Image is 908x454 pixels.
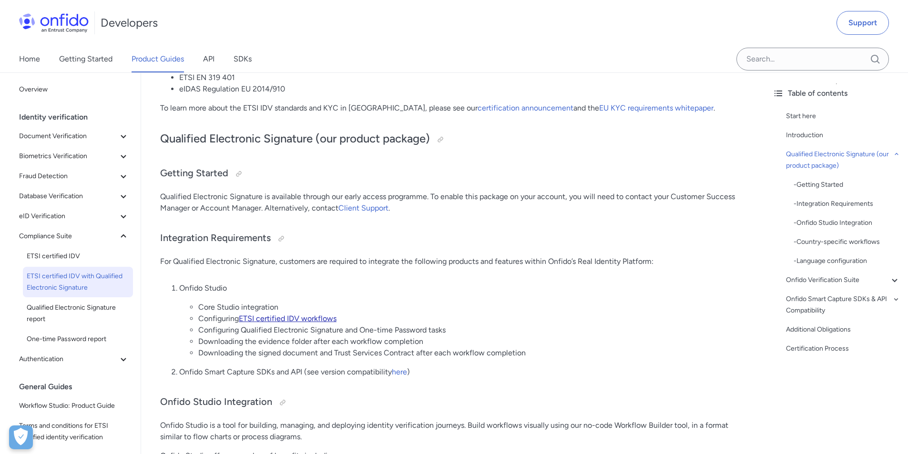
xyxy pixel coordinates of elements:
h2: Qualified Electronic Signature (our product package) [160,131,746,147]
li: Onfido Smart Capture SDKs and API (see version compatibility ) [179,366,746,378]
h3: Onfido Studio Integration [160,395,746,410]
a: -Language configuration [794,255,900,267]
a: EU KYC requirements whitepaper [599,103,714,112]
p: For Qualified Electronic Signature, customers are required to integrate the following products an... [160,256,746,267]
span: Terms and conditions for ETSI certified identity verification [19,420,129,443]
div: Table of contents [773,88,900,99]
li: Configuring [198,313,746,324]
li: eIDAS Regulation EU 2014/910 [179,83,746,95]
p: To learn more about the ETSI IDV standards and KYC in [GEOGRAPHIC_DATA], please see our and the . [160,102,746,114]
a: Onfido Verification Suite [786,274,900,286]
button: Apri preferenze [9,425,33,449]
button: Compliance Suite [15,227,133,246]
button: Biometrics Verification [15,147,133,166]
a: Product Guides [132,46,184,72]
li: Downloading the evidence folder after each workflow completion [198,336,746,347]
a: Introduction [786,130,900,141]
a: Qualified Electronic Signature (our product package) [786,149,900,172]
a: SDKs [234,46,252,72]
span: Database Verification [19,191,118,202]
a: Home [19,46,40,72]
h3: Getting Started [160,166,746,182]
a: Qualified Electronic Signature report [23,298,133,329]
a: Overview [15,80,133,99]
a: Workflow Studio: Product Guide [15,396,133,415]
input: Onfido search input field [736,48,889,71]
a: -Onfido Studio Integration [794,217,900,229]
span: One-time Password report [27,333,129,345]
span: eID Verification [19,211,118,222]
div: - Onfido Studio Integration [794,217,900,229]
li: Configuring Qualified Electronic Signature and One-time Password tasks [198,324,746,336]
li: ETSI EN 319 401 [179,72,746,83]
div: Identity verification [19,108,137,127]
span: Qualified Electronic Signature report [27,302,129,325]
a: here [392,367,407,376]
span: Overview [19,84,129,95]
span: Fraud Detection [19,171,118,182]
span: ETSI certified IDV [27,251,129,262]
a: Getting Started [59,46,112,72]
h1: Developers [101,15,158,30]
a: One-time Password report [23,330,133,349]
div: - Country-specific workflows [794,236,900,248]
img: Onfido Logo [19,13,89,32]
li: Downloading the signed document and Trust Services Contract after each workflow completion [198,347,746,359]
div: - Language configuration [794,255,900,267]
a: Certification Process [786,343,900,354]
div: General Guides [19,377,137,396]
p: Onfido Studio is a tool for building, managing, and deploying identity verification journeys. Bui... [160,420,746,443]
a: Start here [786,111,900,122]
li: Core Studio integration [198,302,746,313]
button: eID Verification [15,207,133,226]
li: Onfido Studio [179,282,746,359]
span: Workflow Studio: Product Guide [19,400,129,412]
a: Onfido Smart Capture SDKs & API Compatibility [786,293,900,316]
a: certification announcement [478,103,573,112]
a: -Integration Requirements [794,198,900,210]
a: API [203,46,214,72]
button: Document Verification [15,127,133,146]
button: Fraud Detection [15,167,133,186]
h3: Integration Requirements [160,231,746,246]
button: Authentication [15,350,133,369]
div: - Integration Requirements [794,198,900,210]
a: ETSI certified IDV with Qualified Electronic Signature [23,267,133,297]
span: ETSI certified IDV with Qualified Electronic Signature [27,271,129,293]
a: -Country-specific workflows [794,236,900,248]
a: ETSI certified IDV [23,247,133,266]
p: Qualified Electronic Signature is available through our early access programme. To enable this pa... [160,191,746,214]
a: ETSI certified IDV workflows [239,314,337,323]
span: Biometrics Verification [19,151,118,162]
button: Database Verification [15,187,133,206]
a: Terms and conditions for ETSI certified identity verification [15,416,133,447]
div: Preferenze cookie [9,425,33,449]
span: Authentication [19,353,118,365]
span: Compliance Suite [19,231,118,242]
span: Document Verification [19,131,118,142]
a: -Getting Started [794,179,900,191]
div: - Getting Started [794,179,900,191]
a: Additional Obligations [786,324,900,335]
a: Support [837,11,889,35]
a: Client Support [338,203,388,212]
